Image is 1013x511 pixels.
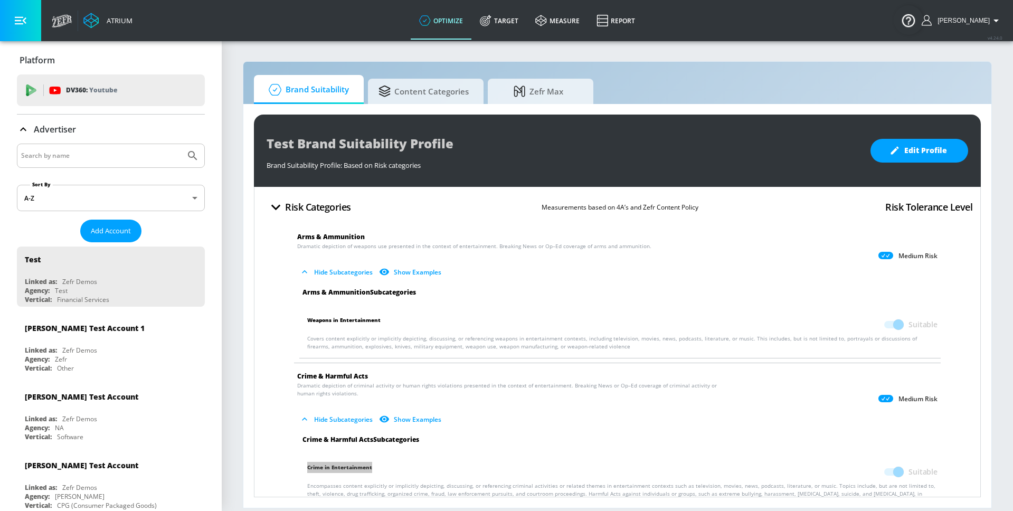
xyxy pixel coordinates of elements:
div: [PERSON_NAME] Test AccountLinked as:Zefr DemosAgency:NAVertical:Software [17,384,205,444]
button: Hide Subcategories [297,411,377,428]
a: Atrium [83,13,132,29]
p: Covers content explicitly or implicitly depicting, discussing, or referencing weapons in entertai... [307,335,938,351]
span: Content Categories [378,79,469,104]
div: Vertical: [25,295,52,304]
div: Agency: [25,286,50,295]
div: Agency: [25,492,50,501]
a: measure [527,2,588,40]
div: Software [57,432,83,441]
p: Measurements based on 4A’s and Zefr Content Policy [542,202,698,213]
div: Test [25,254,41,264]
span: Add Account [91,225,131,237]
div: Linked as: [25,277,57,286]
div: NA [55,423,64,432]
span: Brand Suitability [264,77,349,102]
div: [PERSON_NAME] Test Account [25,460,138,470]
div: [PERSON_NAME] [55,492,105,501]
span: login as: ana.valente@zefr.com [933,17,990,24]
div: DV360: Youtube [17,74,205,106]
div: [PERSON_NAME] Test Account 1 [25,323,145,333]
span: Suitable [908,319,938,330]
a: Report [588,2,643,40]
div: Other [57,364,74,373]
div: [PERSON_NAME] Test Account 1Linked as:Zefr DemosAgency:ZefrVertical:Other [17,315,205,375]
p: Encompasses content explicitly or implicitly depicting, discussing, or referencing criminal activ... [307,482,938,506]
span: Crime in Entertainment [307,462,372,482]
p: Medium Risk [898,395,938,403]
div: Agency: [25,423,50,432]
button: [PERSON_NAME] [922,14,1002,27]
span: v 4.24.0 [988,35,1002,41]
p: Youtube [89,84,117,96]
span: Crime & Harmful Acts [297,372,368,381]
div: Platform [17,45,205,75]
div: Vertical: [25,364,52,373]
div: Zefr Demos [62,346,97,355]
input: Search by name [21,149,181,163]
div: Arms & Ammunition Subcategories [294,288,946,297]
div: Zefr [55,355,67,364]
button: Open Resource Center [894,5,923,35]
div: Brand Suitability Profile: Based on Risk categories [267,155,860,170]
label: Sort By [30,181,53,188]
h4: Risk Tolerance Level [885,200,972,214]
div: A-Z [17,185,205,211]
div: Zefr Demos [62,483,97,492]
button: Hide Subcategories [297,263,377,281]
div: Linked as: [25,346,57,355]
div: Vertical: [25,501,52,510]
a: Target [471,2,527,40]
span: Dramatic depiction of criminal activity or human rights violations presented in the context of en... [297,382,734,398]
p: DV360: [66,84,117,96]
span: Arms & Ammunition [297,232,365,241]
div: Crime & Harmful Acts Subcategories [294,436,946,444]
button: Show Examples [377,263,446,281]
span: Suitable [908,467,938,477]
div: Linked as: [25,414,57,423]
div: Agency: [25,355,50,364]
span: Zefr Max [498,79,579,104]
div: TestLinked as:Zefr DemosAgency:TestVertical:Financial Services [17,247,205,307]
div: Zefr Demos [62,414,97,423]
div: Financial Services [57,295,109,304]
div: Linked as: [25,483,57,492]
span: Weapons in Entertainment [307,315,381,335]
p: Platform [20,54,55,66]
button: Add Account [80,220,141,242]
div: Vertical: [25,432,52,441]
div: Zefr Demos [62,277,97,286]
span: Edit Profile [892,144,947,157]
p: Medium Risk [898,252,938,260]
button: Edit Profile [870,139,968,163]
h4: Risk Categories [285,200,351,214]
p: Advertiser [34,124,76,135]
a: optimize [411,2,471,40]
button: Risk Categories [262,195,355,220]
div: [PERSON_NAME] Test Account [25,392,138,402]
div: Advertiser [17,115,205,144]
div: Atrium [102,16,132,25]
span: Dramatic depiction of weapons use presented in the context of entertainment. Breaking News or Op–... [297,242,651,250]
div: CPG (Consumer Packaged Goods) [57,501,157,510]
div: Test [55,286,68,295]
button: Show Examples [377,411,446,428]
